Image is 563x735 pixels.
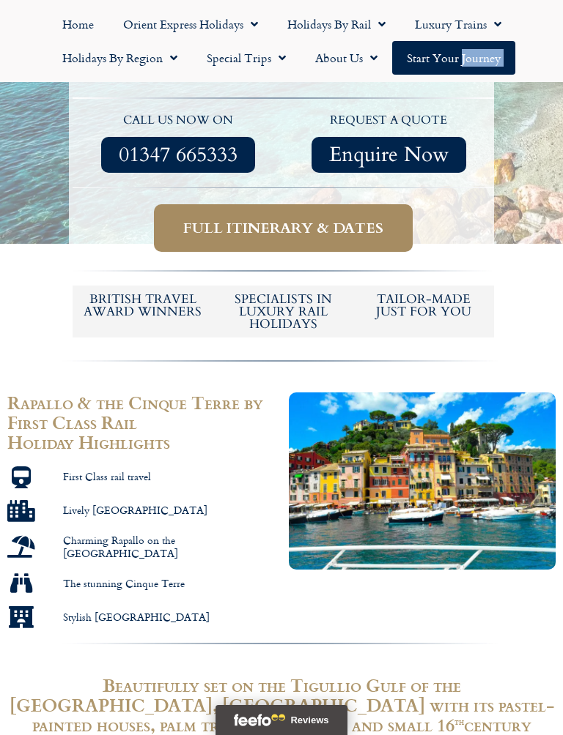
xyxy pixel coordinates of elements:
span: Full itinerary & dates [183,219,383,237]
a: Special Trips [192,41,301,75]
a: 01347 665333 [101,137,255,173]
span: Enquire Now [329,146,449,164]
p: request a quote [291,111,487,130]
h5: British Travel Award winners [80,293,206,318]
span: Lively [GEOGRAPHIC_DATA] [59,504,207,518]
h2: Rapallo & the Cinque Terre by First Class Rail [7,392,274,432]
span: The stunning Cinque Terre [59,577,185,591]
a: Luxury Trains [400,7,516,41]
h2: Holiday Highlights [7,432,274,452]
span: Stylish [GEOGRAPHIC_DATA] [59,611,210,624]
span: First Class rail travel [59,470,151,484]
a: Start your Journey [392,41,515,75]
p: call us now on [80,111,276,130]
sup: th [455,715,464,728]
span: 01347 665333 [119,146,238,164]
nav: Menu [7,7,556,75]
a: Holidays by Region [48,41,192,75]
span: Charming Rapallo on the [GEOGRAPHIC_DATA] [59,534,275,561]
a: Home [48,7,108,41]
h5: tailor-made just for you [361,293,487,318]
a: Full itinerary & dates [154,204,413,252]
a: Orient Express Holidays [108,7,273,41]
a: Enquire Now [312,137,466,173]
a: About Us [301,41,392,75]
h6: Specialists in luxury rail holidays [221,293,347,330]
a: Holidays by Rail [273,7,400,41]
